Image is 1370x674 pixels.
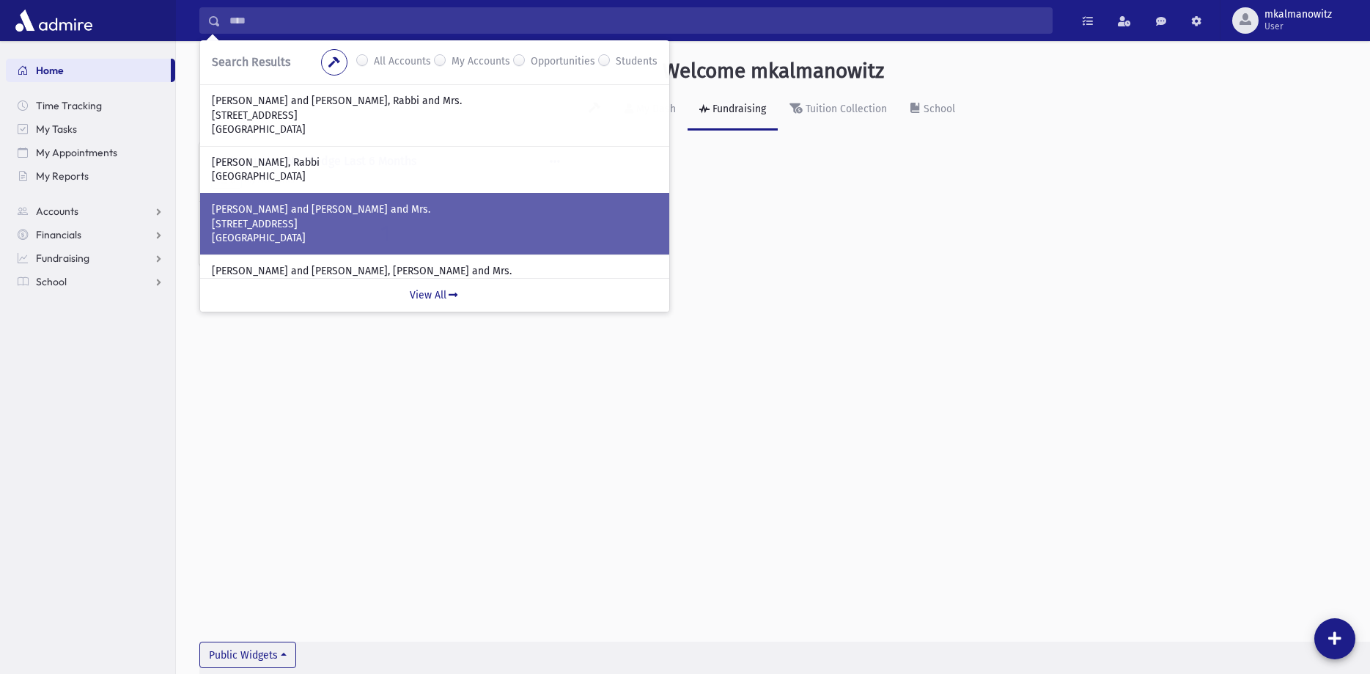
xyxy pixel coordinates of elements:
[199,642,296,668] button: Public Widgets
[36,146,117,159] span: My Appointments
[12,6,96,35] img: AdmirePro
[212,122,658,137] p: [GEOGRAPHIC_DATA]
[374,54,431,71] label: All Accounts
[6,223,175,246] a: Financials
[36,275,67,288] span: School
[803,103,887,115] div: Tuition Collection
[452,54,510,71] label: My Accounts
[6,270,175,293] a: School
[36,228,81,241] span: Financials
[1264,21,1332,32] span: User
[6,59,171,82] a: Home
[212,231,658,246] p: [GEOGRAPHIC_DATA]
[212,55,290,69] span: Search Results
[212,169,658,184] p: [GEOGRAPHIC_DATA]
[6,94,175,117] a: Time Tracking
[899,89,967,131] a: School
[616,54,658,71] label: Students
[212,202,658,217] p: [PERSON_NAME] and [PERSON_NAME] and Mrs.
[36,99,102,112] span: Time Tracking
[36,64,64,77] span: Home
[778,89,899,131] a: Tuition Collection
[212,264,658,279] p: [PERSON_NAME] and [PERSON_NAME], [PERSON_NAME] and Mrs.
[212,217,658,232] p: [STREET_ADDRESS]
[688,89,778,131] a: Fundraising
[6,246,175,270] a: Fundraising
[212,155,658,170] p: [PERSON_NAME], Rabbi
[6,141,175,164] a: My Appointments
[531,54,595,71] label: Opportunities
[200,278,669,312] a: View All
[6,199,175,223] a: Accounts
[212,94,658,109] p: [PERSON_NAME] and [PERSON_NAME], Rabbi and Mrs.
[921,103,955,115] div: School
[36,205,78,218] span: Accounts
[36,122,77,136] span: My Tasks
[710,103,766,115] div: Fundraising
[663,59,884,84] h3: Welcome mkalmanowitz
[6,164,175,188] a: My Reports
[1264,9,1332,21] span: mkalmanowitz
[212,109,658,123] p: [STREET_ADDRESS]
[36,169,89,183] span: My Reports
[221,7,1052,34] input: Search
[6,117,175,141] a: My Tasks
[36,252,89,265] span: Fundraising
